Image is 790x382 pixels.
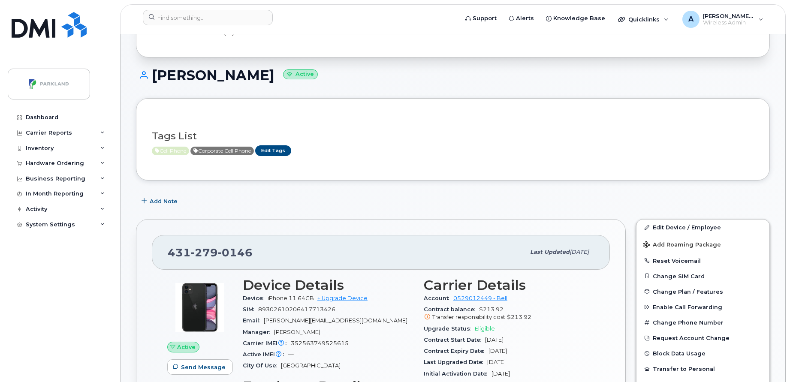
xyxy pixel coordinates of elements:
span: Carrier IMEI [243,340,291,346]
a: Edit Tags [255,145,291,156]
button: Send Message [167,359,233,375]
span: Eligible [475,325,495,332]
a: Alerts [503,10,540,27]
button: Change Phone Number [636,315,769,330]
span: A [688,14,694,24]
span: [DATE] [488,348,507,354]
span: [PERSON_NAME][EMAIL_ADDRESS][DOMAIN_NAME] [264,317,407,324]
span: [PERSON_NAME] [274,329,320,335]
span: [DATE] [485,337,504,343]
span: Contract Expiry Date [424,348,488,354]
button: Change Plan / Features [636,284,769,299]
span: Contract balance [424,306,479,313]
span: [PERSON_NAME][EMAIL_ADDRESS][PERSON_NAME][DOMAIN_NAME] [703,12,754,19]
span: Last updated [530,249,570,255]
input: Find something... [143,10,273,25]
span: 352563749525615 [291,340,349,346]
a: Support [459,10,503,27]
span: Email [243,317,264,324]
span: 0146 [218,246,253,259]
span: Active [152,147,189,155]
span: 431 [168,246,253,259]
span: Active [190,147,254,155]
h1: [PERSON_NAME] [136,68,770,83]
span: $213.92 [424,306,594,322]
button: Request Account Change [636,330,769,346]
div: Quicklinks [612,11,675,28]
span: Account [424,295,453,301]
span: Quicklinks [628,16,660,23]
span: Wireless Admin [703,19,754,26]
span: Initial Activation Date [424,370,491,377]
a: + Upgrade Device [317,295,368,301]
button: Change SIM Card [636,268,769,284]
small: Active [283,69,318,79]
span: $213.92 [507,314,531,320]
button: Add Note [136,193,185,209]
span: Send Message [181,363,226,371]
a: Edit Device / Employee [636,220,769,235]
button: Reset Voicemail [636,253,769,268]
button: Block Data Usage [636,346,769,361]
span: [DATE] [491,370,510,377]
span: Change Plan / Features [653,288,723,295]
button: Enable Call Forwarding [636,299,769,315]
span: Enable Call Forwarding [653,304,722,310]
h3: Device Details [243,277,413,293]
span: SIM [243,306,258,313]
span: Alerts [516,14,534,23]
span: 279 [191,246,218,259]
span: Support [473,14,497,23]
span: Transfer responsibility cost [432,314,505,320]
img: iPhone_11.jpg [174,282,226,333]
span: Contract Start Date [424,337,485,343]
span: Add Note [150,197,178,205]
span: Active [177,343,196,351]
span: Add Roaming Package [643,241,721,250]
h3: Tags List [152,131,754,141]
span: Device [243,295,268,301]
span: Active IMEI [243,351,288,358]
span: [DATE] [570,249,589,255]
span: iPhone 11 64GB [268,295,314,301]
span: — [288,351,294,358]
a: 0529012449 - Bell [453,295,507,301]
span: [GEOGRAPHIC_DATA] [281,362,341,369]
span: Knowledge Base [553,14,605,23]
button: Transfer to Personal [636,361,769,376]
span: [DATE] [487,359,506,365]
a: Knowledge Base [540,10,611,27]
h3: Carrier Details [424,277,594,293]
span: Upgrade Status [424,325,475,332]
span: Last Upgraded Date [424,359,487,365]
button: Add Roaming Package [636,235,769,253]
span: Manager [243,329,274,335]
span: City Of Use [243,362,281,369]
div: Abisheik.Thiyagarajan@parkland.ca [676,11,769,28]
span: 89302610206417713426 [258,306,335,313]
